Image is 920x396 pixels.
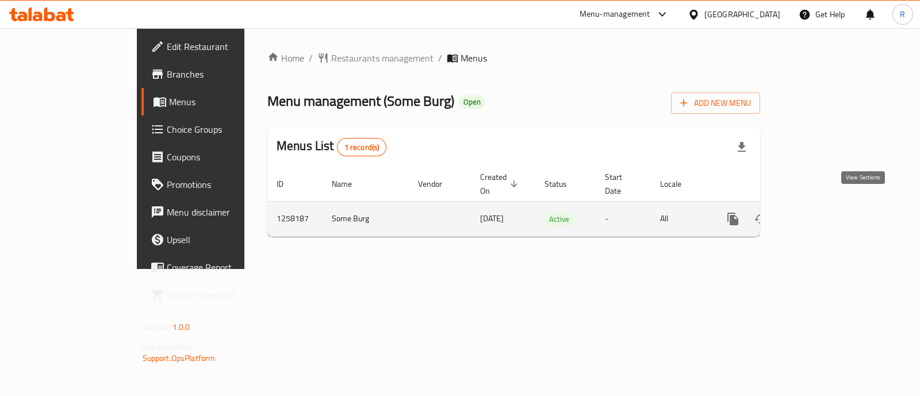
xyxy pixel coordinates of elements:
span: Start Date [605,170,637,198]
div: Active [545,212,574,226]
button: Add New Menu [671,93,760,114]
span: Restaurants management [331,51,434,65]
td: All [651,201,710,236]
a: Menu disclaimer [141,198,290,226]
table: enhanced table [267,167,839,237]
span: R [900,8,905,21]
span: Locale [660,177,696,191]
a: Support.OpsPlatform [143,351,216,366]
span: Upsell [167,233,281,247]
a: Menus [141,88,290,116]
button: Change Status [747,205,775,233]
div: Total records count [337,138,387,156]
span: Grocery Checklist [167,288,281,302]
span: [DATE] [480,211,504,226]
div: Export file [728,133,756,161]
span: Active [545,213,574,226]
div: Open [459,95,485,109]
span: Version: [143,320,171,335]
button: more [719,205,747,233]
nav: breadcrumb [267,51,760,65]
span: Choice Groups [167,122,281,136]
span: Vendor [418,177,457,191]
span: 1.0.0 [172,320,190,335]
span: Menus [169,95,281,109]
td: 1258187 [267,201,323,236]
a: Grocery Checklist [141,281,290,309]
span: Created On [480,170,522,198]
li: / [438,51,442,65]
div: Menu-management [580,7,650,21]
a: Branches [141,60,290,88]
a: Upsell [141,226,290,253]
a: Restaurants management [317,51,434,65]
span: Branches [167,67,281,81]
th: Actions [710,167,839,202]
td: Some Burg [323,201,409,236]
span: Menu management ( Some Burg ) [267,88,454,114]
span: Name [332,177,367,191]
span: Add New Menu [680,96,751,110]
span: Promotions [167,178,281,191]
td: - [596,201,651,236]
span: ID [277,177,298,191]
a: Coverage Report [141,253,290,281]
span: Coupons [167,150,281,164]
span: Coverage Report [167,260,281,274]
a: Choice Groups [141,116,290,143]
h2: Menus List [277,137,386,156]
a: Promotions [141,171,290,198]
li: / [309,51,313,65]
span: Menu disclaimer [167,205,281,219]
span: Status [545,177,582,191]
span: 1 record(s) [338,142,386,153]
span: Edit Restaurant [167,40,281,53]
span: Menus [461,51,487,65]
div: [GEOGRAPHIC_DATA] [704,8,780,21]
a: Edit Restaurant [141,33,290,60]
span: Get support on: [143,339,195,354]
span: Open [459,97,485,107]
a: Coupons [141,143,290,171]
